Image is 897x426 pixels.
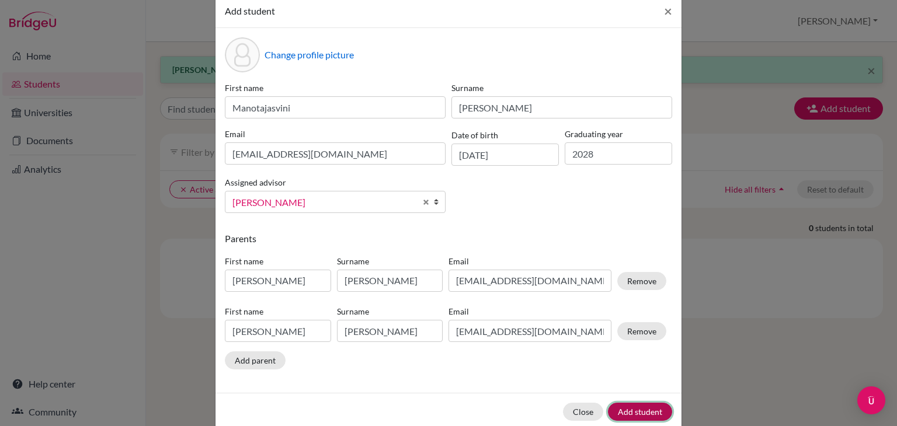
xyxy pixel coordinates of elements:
label: First name [225,82,446,94]
div: Open Intercom Messenger [857,386,885,414]
span: [PERSON_NAME] [232,195,416,210]
label: Graduating year [565,128,672,140]
button: Close [563,403,603,421]
span: × [664,2,672,19]
label: Assigned advisor [225,176,286,188]
label: First name [225,255,331,267]
input: dd/mm/yyyy [451,144,559,166]
button: Remove [617,322,666,340]
label: Email [448,255,611,267]
button: Add parent [225,351,286,369]
label: Email [448,305,611,317]
button: Remove [617,272,666,290]
label: Email [225,128,446,140]
label: Surname [337,255,443,267]
span: Add student [225,5,275,16]
label: Surname [337,305,443,317]
button: Add student [608,403,672,421]
div: Profile picture [225,37,260,72]
p: Parents [225,232,672,246]
label: Date of birth [451,129,498,141]
label: Surname [451,82,672,94]
label: First name [225,305,331,317]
